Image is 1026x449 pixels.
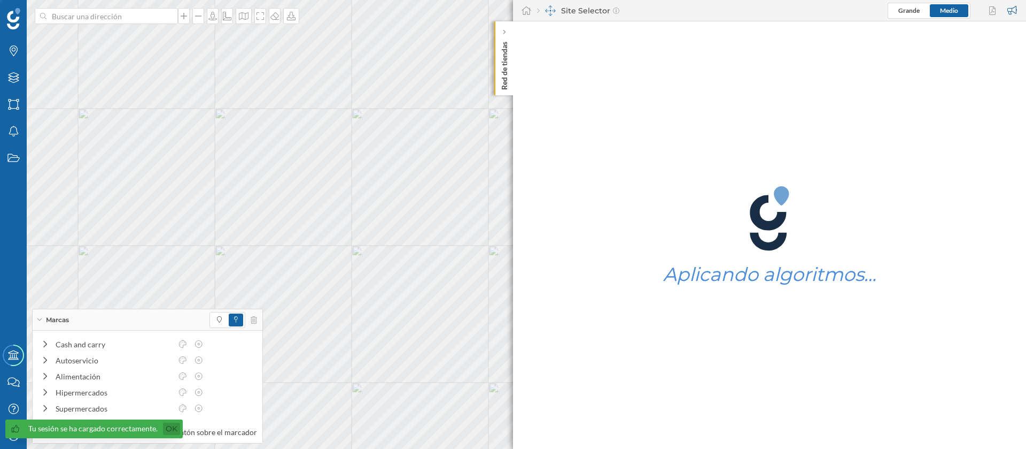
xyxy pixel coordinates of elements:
[663,264,876,285] h1: Aplicando algoritmos…
[56,403,172,414] div: Supermercados
[28,423,158,434] div: Tu sesión se ha cargado correctamente.
[898,6,920,14] span: Grande
[499,37,510,90] p: Red de tiendas
[537,5,619,16] div: Site Selector
[163,423,180,435] a: Ok
[56,387,172,398] div: Hipermercados
[56,355,172,366] div: Autoservicio
[940,6,958,14] span: Medio
[21,7,59,17] span: Soporte
[56,371,172,382] div: Alimentación
[7,8,20,29] img: Geoblink Logo
[56,339,172,350] div: Cash and carry
[545,5,556,16] img: dashboards-manager.svg
[46,315,69,325] span: Marcas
